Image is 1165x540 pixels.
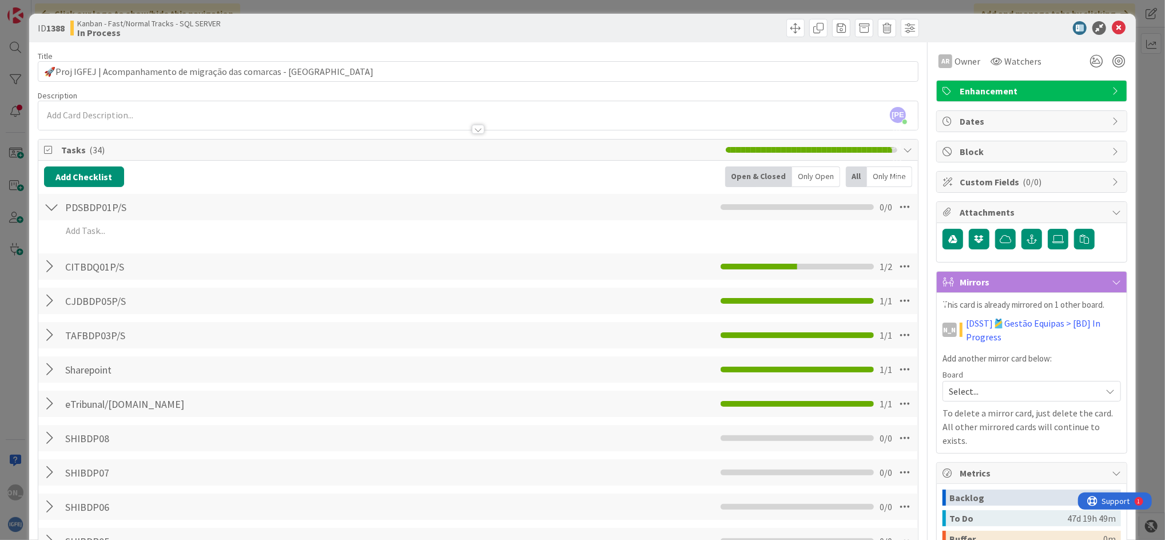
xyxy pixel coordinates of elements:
span: Description [38,90,77,101]
span: Enhancement [960,84,1106,98]
div: Open & Closed [725,166,792,187]
span: Support [24,2,52,15]
input: Add Checklist... [61,359,319,380]
span: Metrics [960,466,1106,480]
span: ( 34 ) [89,144,105,156]
div: AR [939,54,952,68]
input: Add Checklist... [61,394,319,414]
span: Owner [955,54,980,68]
span: ID [38,21,65,35]
span: 1 / 1 [880,363,892,376]
span: Tasks [61,143,720,157]
span: 1 / 1 [880,397,892,411]
div: 0m [1103,490,1116,506]
span: Attachments [960,205,1106,219]
button: Add Checklist [44,166,124,187]
input: Add Checklist... [61,256,319,277]
div: Only Mine [867,166,912,187]
span: Board [943,371,963,379]
div: 1 [59,5,62,14]
div: 47d 19h 49m [1067,510,1116,526]
span: Dates [960,114,1106,128]
span: 1 / 1 [880,328,892,342]
input: Add Checklist... [61,497,319,517]
span: Custom Fields [960,175,1106,189]
input: Add Checklist... [61,428,319,448]
input: Add Checklist... [61,462,319,483]
span: 0 / 0 [880,500,892,514]
p: To delete a mirror card, just delete the card. All other mirrored cards will continue to exists. [943,406,1121,447]
p: Add another mirror card below: [943,352,1121,366]
b: 1388 [46,22,65,34]
span: 1 / 1 [880,294,892,308]
span: Block [960,145,1106,158]
span: 0 / 0 [880,200,892,214]
div: To Do [949,510,1067,526]
label: Title [38,51,53,61]
input: Add Checklist... [61,197,319,217]
div: All [846,166,867,187]
span: Select... [949,383,1095,399]
input: Add Checklist... [61,291,319,311]
span: Kanban - Fast/Normal Tracks - SQL SERVER [77,19,221,28]
div: Only Open [792,166,840,187]
span: Watchers [1004,54,1041,68]
span: 1 / 2 [880,260,892,273]
a: [DSST]🎽Gestão Equipas > [BD] In Progress [966,316,1121,344]
div: Backlog [949,490,1103,506]
span: 0 / 0 [880,466,892,479]
span: ( 0/0 ) [1023,176,1041,188]
b: In Process [77,28,221,37]
div: [PERSON_NAME] [943,323,957,337]
span: [PERSON_NAME] [890,107,906,123]
input: Add Checklist... [61,325,319,346]
p: This card is already mirrored on 1 other board. [943,299,1121,312]
input: type card name here... [38,61,919,82]
span: Mirrors [960,275,1106,289]
span: 0 / 0 [880,431,892,445]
